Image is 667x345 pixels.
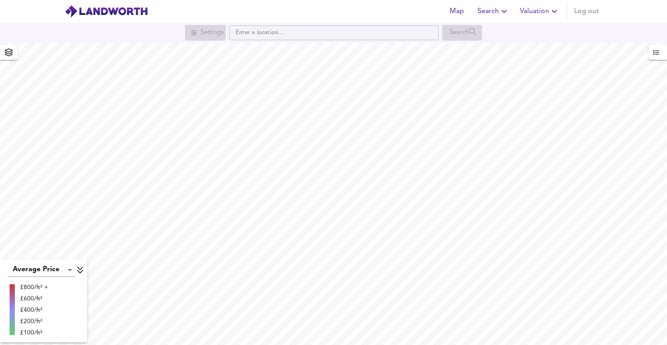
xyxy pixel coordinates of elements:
[520,5,560,17] span: Valuation
[478,5,509,17] span: Search
[571,3,602,20] button: Log out
[20,306,48,314] div: £400/ft²
[446,5,467,17] span: Map
[20,294,48,303] div: £600/ft²
[229,25,439,40] input: Enter a location...
[516,3,563,20] button: Valuation
[574,5,599,17] span: Log out
[442,25,482,41] div: Search for a location first or explore the map
[443,3,471,20] button: Map
[20,283,48,292] div: £800/ft² +
[20,317,48,326] div: £200/ft²
[474,3,513,20] button: Search
[20,328,48,337] div: £100/ft²
[65,5,148,18] img: logo
[185,25,226,41] div: Search for a location first or explore the map
[8,263,75,277] div: Average Price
